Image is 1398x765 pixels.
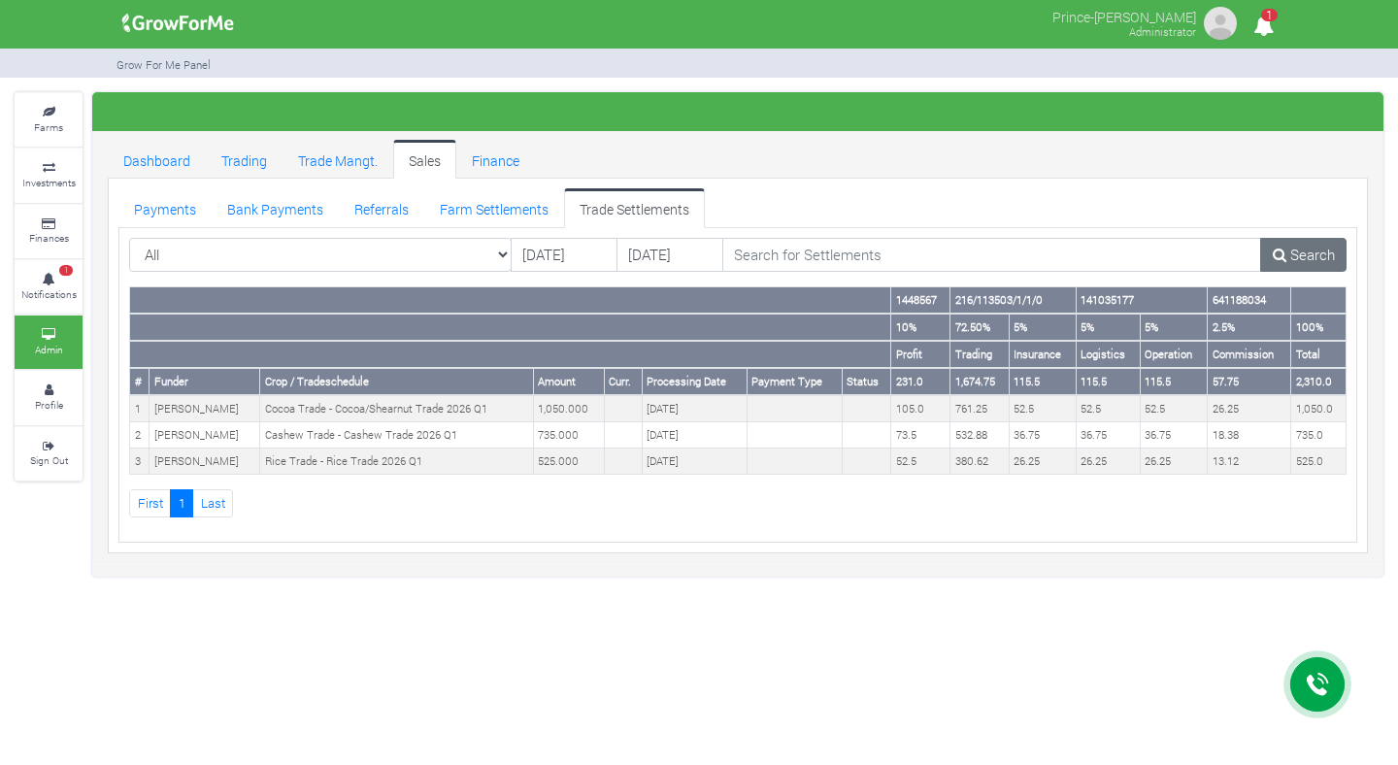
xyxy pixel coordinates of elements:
small: Admin [35,343,63,356]
th: 10% [891,314,950,341]
td: 1,050.000 [533,395,604,421]
td: 52.5 [891,449,950,475]
small: Profile [35,398,63,412]
th: Commission [1208,341,1291,368]
th: Funder [150,368,260,395]
th: 57.75 [1208,368,1291,395]
td: [DATE] [642,422,747,449]
a: Search [1260,238,1347,273]
td: 2 [130,422,150,449]
td: 761.25 [950,395,1009,421]
th: 115.5 [1076,368,1140,395]
a: 1 [1245,18,1282,37]
td: 26.25 [1140,449,1207,475]
a: Farms [15,93,83,147]
a: Farm Settlements [424,188,564,227]
td: [PERSON_NAME] [150,395,260,421]
th: Trading [950,341,1009,368]
th: Amount [533,368,604,395]
th: Crop / Tradeschedule [260,368,533,395]
th: 2,310.0 [1291,368,1347,395]
small: Administrator [1129,24,1196,39]
th: 216/113503/1/1/0 [950,287,1077,314]
th: Insurance [1009,341,1076,368]
img: growforme image [116,4,241,43]
td: 18.38 [1208,422,1291,449]
input: DD/MM/YYYY [616,238,723,273]
td: Cocoa Trade - Cocoa/Shearnut Trade 2026 Q1 [260,395,533,421]
small: Notifications [21,287,77,301]
th: 115.5 [1140,368,1207,395]
a: Sign Out [15,427,83,481]
th: 72.50% [950,314,1009,341]
th: 5% [1009,314,1076,341]
nav: Page Navigation [129,489,1347,517]
th: Processing Date [642,368,747,395]
td: 3 [130,449,150,475]
td: 26.25 [1076,449,1140,475]
a: Bank Payments [212,188,339,227]
a: Trading [206,140,283,179]
td: 36.75 [1009,422,1076,449]
th: 1,674.75 [950,368,1009,395]
small: Grow For Me Panel [116,57,211,72]
td: [DATE] [642,395,747,421]
small: Farms [34,120,63,134]
td: 735.000 [533,422,604,449]
td: 52.5 [1009,395,1076,421]
td: Rice Trade - Rice Trade 2026 Q1 [260,449,533,475]
a: Trade Mangt. [283,140,393,179]
small: Finances [29,231,69,245]
td: Cashew Trade - Cashew Trade 2026 Q1 [260,422,533,449]
td: 105.0 [891,395,950,421]
th: Curr. [604,368,642,395]
a: Admin [15,316,83,369]
a: Finances [15,205,83,258]
th: Total [1291,341,1347,368]
small: Sign Out [30,453,68,467]
td: [PERSON_NAME] [150,449,260,475]
span: 1 [59,265,73,277]
td: 1,050.0 [1291,395,1347,421]
td: 380.62 [950,449,1009,475]
th: Payment Type [747,368,842,395]
th: 5% [1076,314,1140,341]
p: Prince-[PERSON_NAME] [1052,4,1196,27]
th: 2.5% [1208,314,1291,341]
img: growforme image [1201,4,1240,43]
a: Dashboard [108,140,206,179]
th: Logistics [1076,341,1140,368]
td: 73.5 [891,422,950,449]
td: 36.75 [1140,422,1207,449]
a: Investments [15,149,83,202]
td: 52.5 [1076,395,1140,421]
a: Trade Settlements [564,188,705,227]
i: Notifications [1245,4,1282,48]
th: # [130,368,150,395]
a: Finance [456,140,535,179]
td: 525.000 [533,449,604,475]
span: 1 [1261,9,1278,21]
th: 115.5 [1009,368,1076,395]
td: 532.88 [950,422,1009,449]
td: 13.12 [1208,449,1291,475]
td: 525.0 [1291,449,1347,475]
td: 52.5 [1140,395,1207,421]
th: Profit [891,341,950,368]
a: 1 Notifications [15,260,83,314]
a: Referrals [339,188,424,227]
td: [DATE] [642,449,747,475]
a: Profile [15,371,83,424]
a: Last [192,489,233,517]
th: 231.0 [891,368,950,395]
th: 141035177 [1076,287,1207,314]
td: 36.75 [1076,422,1140,449]
td: 735.0 [1291,422,1347,449]
td: 1 [130,395,150,421]
td: [PERSON_NAME] [150,422,260,449]
th: Status [842,368,891,395]
input: DD/MM/YYYY [511,238,617,273]
a: 1 [170,489,193,517]
small: Investments [22,176,76,189]
a: First [129,489,171,517]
